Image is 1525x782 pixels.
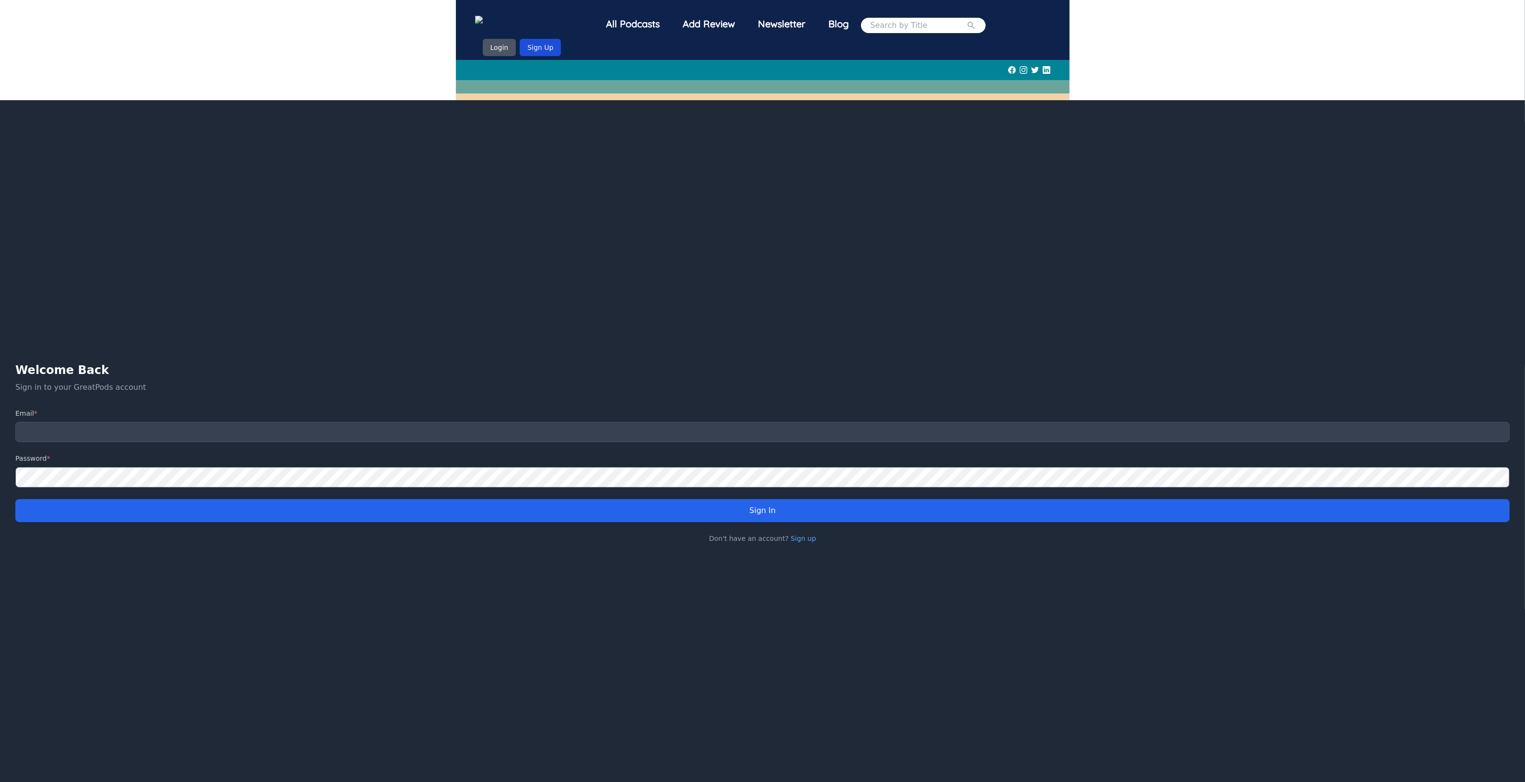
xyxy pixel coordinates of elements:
[15,499,1510,522] button: Sign In
[871,20,966,31] input: Search by Title
[747,12,817,39] a: Newsletter
[595,12,672,39] a: All Podcasts
[15,454,1510,463] label: Password
[15,409,1510,418] label: Email
[672,12,747,36] a: Add Review
[747,12,817,36] div: Newsletter
[817,12,861,36] a: Blog
[475,16,522,27] img: GreatPods
[791,535,816,542] a: Sign up
[15,362,1510,378] h2: Welcome Back
[520,39,561,56] button: Sign Up
[595,12,672,36] div: All Podcasts
[15,534,1510,543] p: Don't have an account?
[483,39,516,56] button: Login
[15,382,1510,393] p: Sign in to your GreatPods account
